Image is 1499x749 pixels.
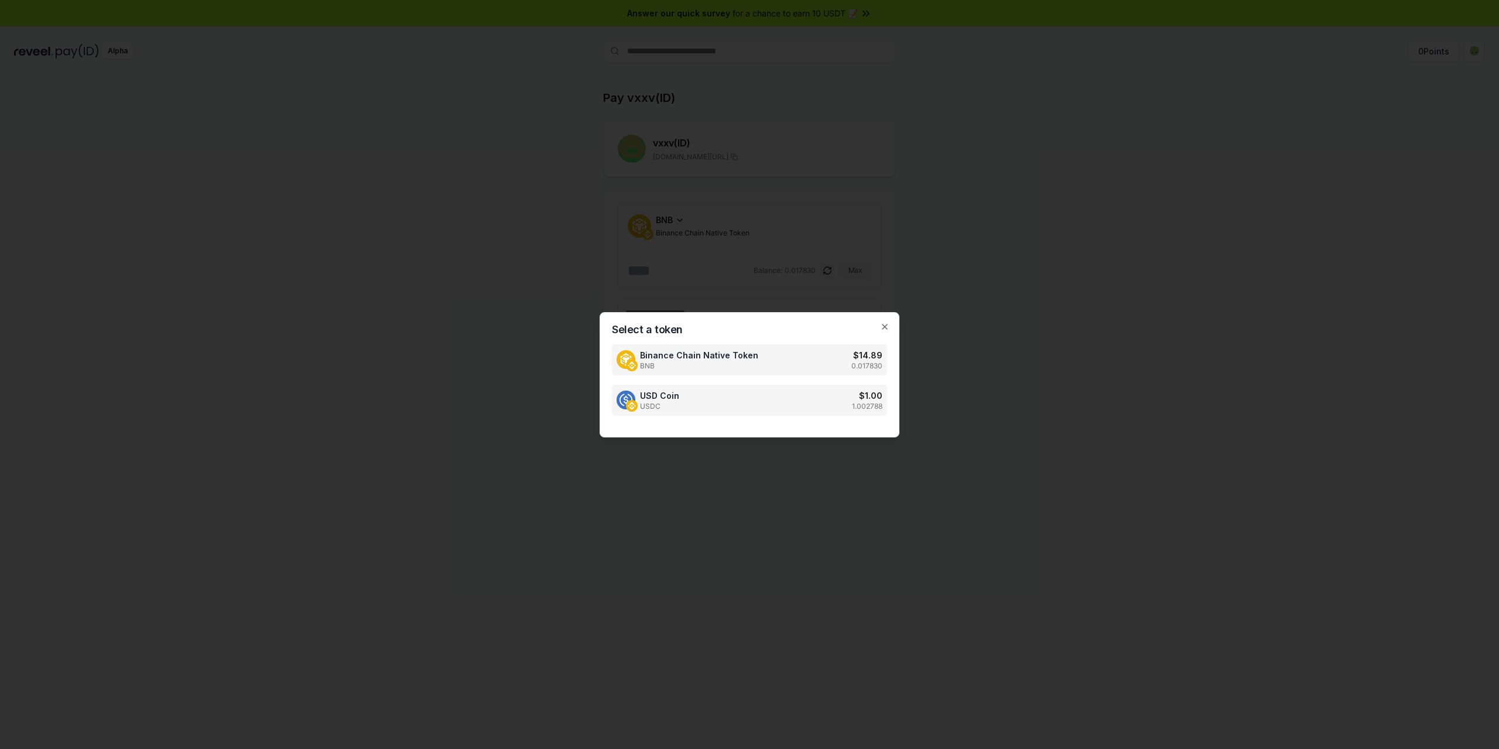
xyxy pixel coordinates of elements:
[851,361,882,371] p: 0.017830
[852,402,882,411] p: 1.002788
[612,324,887,335] h2: Select a token
[640,402,679,411] span: USDC
[859,389,882,402] h3: $ 1.00
[853,349,882,361] h3: $ 14.89
[640,389,679,402] span: USD Coin
[617,391,635,409] img: USD Coin
[640,349,758,361] span: Binance Chain Native Token
[626,360,638,371] img: Binance Chain Native Token
[617,350,635,369] img: Binance Chain Native Token
[640,361,758,371] span: BNB
[626,400,638,412] img: USD Coin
